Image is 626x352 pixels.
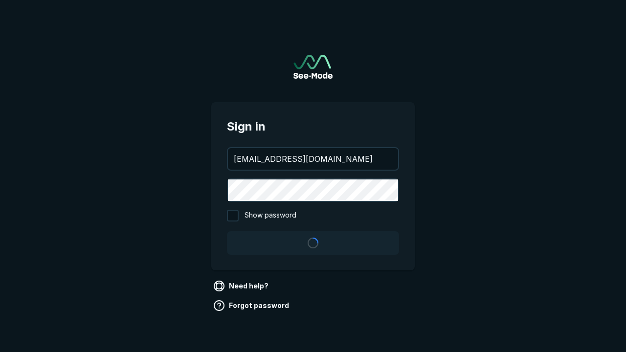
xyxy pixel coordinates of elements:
a: Go to sign in [293,55,333,79]
span: Show password [245,210,296,221]
input: your@email.com [228,148,398,170]
span: Sign in [227,118,399,135]
a: Need help? [211,278,272,294]
a: Forgot password [211,298,293,313]
img: See-Mode Logo [293,55,333,79]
